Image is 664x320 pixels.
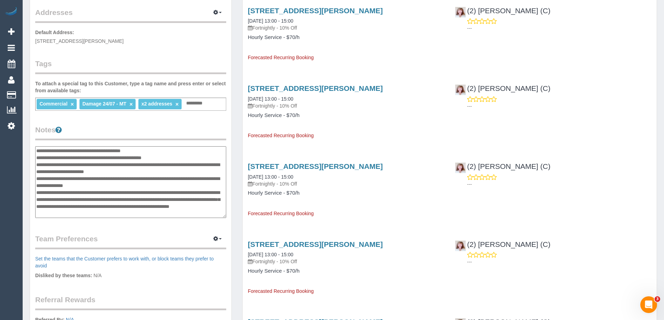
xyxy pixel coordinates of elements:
[248,102,444,109] p: Fortnightly - 10% Off
[248,180,444,187] p: Fortnightly - 10% Off
[455,240,550,248] a: (2) [PERSON_NAME] (C)
[93,273,101,278] span: N/A
[35,295,226,310] legend: Referral Rewards
[248,96,293,102] a: [DATE] 13:00 - 15:00
[455,84,550,92] a: (2) [PERSON_NAME] (C)
[35,234,226,249] legend: Team Preferences
[455,7,550,15] a: (2) [PERSON_NAME] (C)
[248,174,293,180] a: [DATE] 13:00 - 15:00
[248,34,444,40] h4: Hourly Service - $70/h
[248,84,383,92] a: [STREET_ADDRESS][PERSON_NAME]
[35,80,226,94] label: To attach a special tag to this Customer, type a tag name and press enter or select from availabl...
[248,240,383,248] a: [STREET_ADDRESS][PERSON_NAME]
[142,101,173,107] span: x2 addresses
[455,241,466,251] img: (2) Kerry Welfare (C)
[39,101,67,107] span: Commercial
[248,258,444,265] p: Fortnightly - 10% Off
[35,125,226,140] legend: Notes
[248,268,444,274] h4: Hourly Service - $70/h
[455,7,466,17] img: (2) Kerry Welfare (C)
[248,18,293,24] a: [DATE] 13:00 - 15:00
[35,58,226,74] legend: Tags
[248,252,293,257] a: [DATE] 13:00 - 15:00
[248,55,314,60] span: Forecasted Recurring Booking
[248,7,383,15] a: [STREET_ADDRESS][PERSON_NAME]
[248,112,444,118] h4: Hourly Service - $70/h
[35,29,74,36] label: Default Address:
[455,85,466,95] img: (2) Kerry Welfare (C)
[655,296,660,302] span: 3
[248,162,383,170] a: [STREET_ADDRESS][PERSON_NAME]
[4,7,18,17] img: Automaid Logo
[248,288,314,294] span: Forecasted Recurring Booking
[455,162,550,170] a: (2) [PERSON_NAME] (C)
[248,133,314,138] span: Forecasted Recurring Booking
[467,181,651,188] p: ---
[130,101,133,107] a: ×
[467,25,651,32] p: ---
[248,190,444,196] h4: Hourly Service - $70/h
[467,258,651,265] p: ---
[175,101,178,107] a: ×
[70,101,74,107] a: ×
[640,296,657,313] iframe: Intercom live chat
[35,38,124,44] span: [STREET_ADDRESS][PERSON_NAME]
[248,24,444,31] p: Fortnightly - 10% Off
[467,103,651,110] p: ---
[35,272,92,279] label: Disliked by these teams:
[455,163,466,173] img: (2) Kerry Welfare (C)
[83,101,127,107] span: Damage 24/07 - MT
[35,256,214,268] a: Set the teams that the Customer prefers to work with, or block teams they prefer to avoid
[248,211,314,216] span: Forecasted Recurring Booking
